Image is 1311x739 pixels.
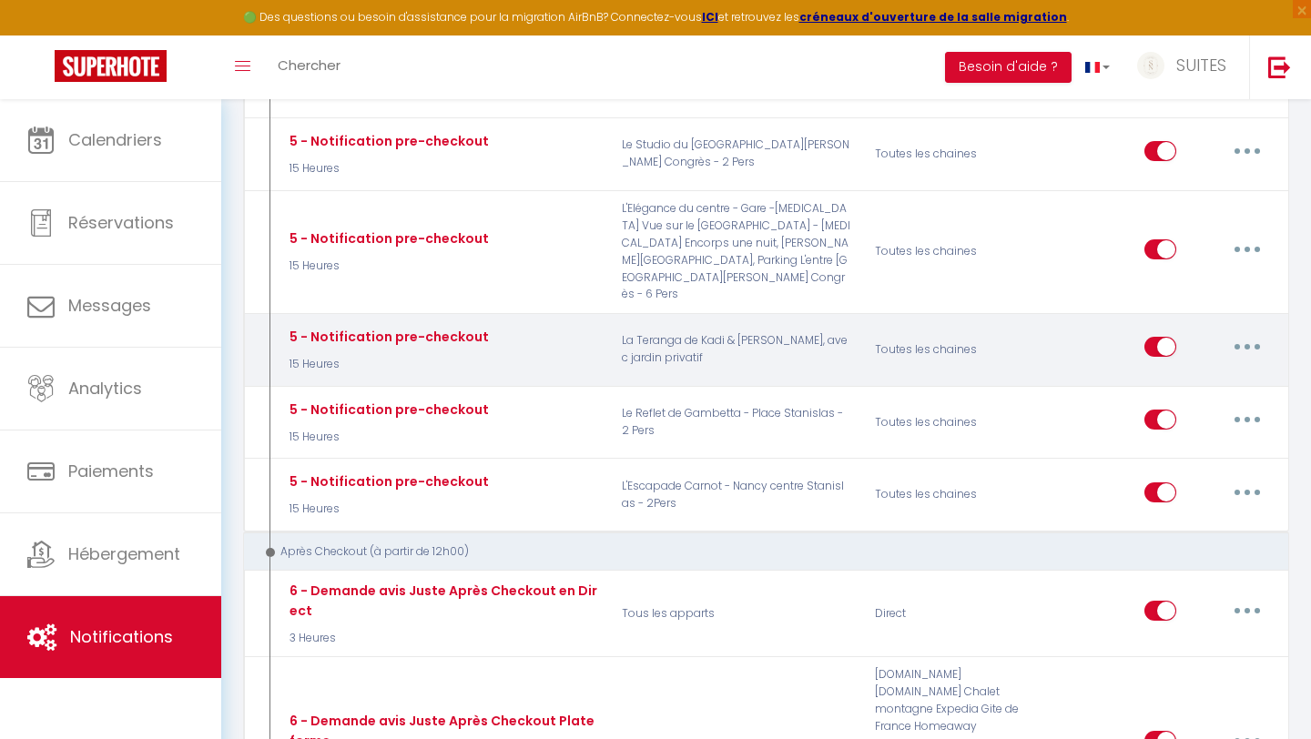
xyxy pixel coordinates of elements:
div: Toutes les chaines [863,323,1032,376]
p: 3 Heures [285,630,598,647]
div: Après Checkout (à partir de 12h00) [260,543,1253,561]
img: ... [1137,52,1164,79]
div: Toutes les chaines [863,469,1032,521]
div: Toutes les chaines [863,127,1032,180]
span: Calendriers [68,128,162,151]
p: L'Elégance du centre - Gare -[MEDICAL_DATA] Vue sur le [GEOGRAPHIC_DATA] - [MEDICAL_DATA] Encorps... [610,200,863,303]
a: créneaux d'ouverture de la salle migration [799,9,1067,25]
p: Tous les apparts [610,581,863,647]
p: 15 Heures [285,160,489,177]
div: 6 - Demande avis Juste Après Checkout en Direct [285,581,598,621]
div: 5 - Notification pre-checkout [285,327,489,347]
p: L'Escapade Carnot - Nancy centre Stanislas - 2Pers [610,469,863,521]
span: Réservations [68,211,174,234]
div: Direct [863,581,1032,647]
p: 15 Heures [285,258,489,275]
span: Chercher [278,56,340,75]
div: 5 - Notification pre-checkout [285,471,489,491]
span: Hébergement [68,542,180,565]
span: Messages [68,294,151,317]
p: 15 Heures [285,356,489,373]
span: Notifications [70,625,173,648]
a: Chercher [264,35,354,99]
img: Super Booking [55,50,167,82]
button: Besoin d'aide ? [945,52,1072,83]
p: 15 Heures [285,501,489,518]
p: 15 Heures [285,429,489,446]
span: Analytics [68,377,142,400]
img: logout [1268,56,1291,78]
span: Paiements [68,460,154,482]
p: La Teranga de Kadi & [PERSON_NAME], avec jardin privatif [610,323,863,376]
a: ... SUITES [1123,35,1249,99]
p: Le Reflet de Gambetta - Place Stanislas - 2 Pers [610,396,863,449]
div: Toutes les chaines [863,396,1032,449]
div: 5 - Notification pre-checkout [285,131,489,151]
div: 5 - Notification pre-checkout [285,228,489,248]
div: Toutes les chaines [863,200,1032,303]
p: Le Studio du [GEOGRAPHIC_DATA][PERSON_NAME] Congrès - 2 Pers [610,127,863,180]
div: 5 - Notification pre-checkout [285,400,489,420]
iframe: Chat [1234,657,1297,725]
span: SUITES [1176,54,1226,76]
a: ICI [702,9,718,25]
button: Ouvrir le widget de chat LiveChat [15,7,69,62]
